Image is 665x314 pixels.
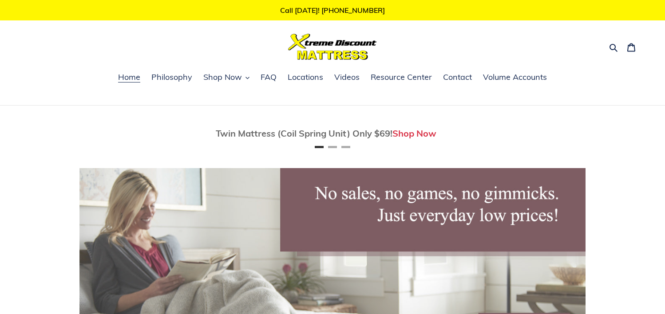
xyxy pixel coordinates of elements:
[256,71,281,84] a: FAQ
[341,146,350,148] button: Page 3
[334,72,360,82] span: Videos
[483,72,547,82] span: Volume Accounts
[479,71,551,84] a: Volume Accounts
[371,72,432,82] span: Resource Center
[366,71,436,84] a: Resource Center
[147,71,197,84] a: Philosophy
[330,71,364,84] a: Videos
[283,71,328,84] a: Locations
[288,34,377,60] img: Xtreme Discount Mattress
[315,146,324,148] button: Page 1
[328,146,337,148] button: Page 2
[392,128,436,139] a: Shop Now
[261,72,277,82] span: FAQ
[439,71,476,84] a: Contact
[443,72,472,82] span: Contact
[288,72,323,82] span: Locations
[114,71,145,84] a: Home
[118,72,140,82] span: Home
[216,128,392,139] span: Twin Mattress (Coil Spring Unit) Only $69!
[151,72,192,82] span: Philosophy
[203,72,242,82] span: Shop Now
[199,71,254,84] button: Shop Now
